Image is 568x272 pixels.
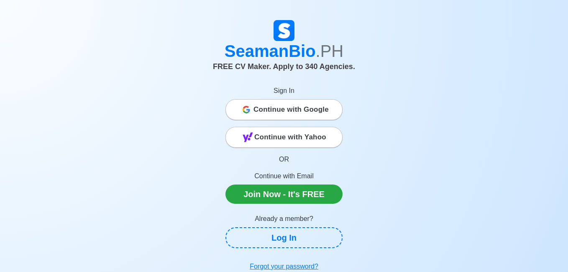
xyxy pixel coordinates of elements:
[225,154,343,164] p: OR
[213,62,355,71] span: FREE CV Maker. Apply to 340 Agencies.
[225,99,343,120] button: Continue with Google
[225,227,343,248] a: Log In
[254,129,326,146] span: Continue with Yahoo
[250,263,318,270] u: Forgot your password?
[225,214,343,224] p: Already a member?
[253,101,329,118] span: Continue with Google
[225,86,343,96] p: Sign In
[225,127,343,148] button: Continue with Yahoo
[316,42,344,60] span: .PH
[225,185,343,204] a: Join Now - It's FREE
[225,171,343,181] p: Continue with Email
[274,20,294,41] img: Logo
[52,41,516,61] h1: SeamanBio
